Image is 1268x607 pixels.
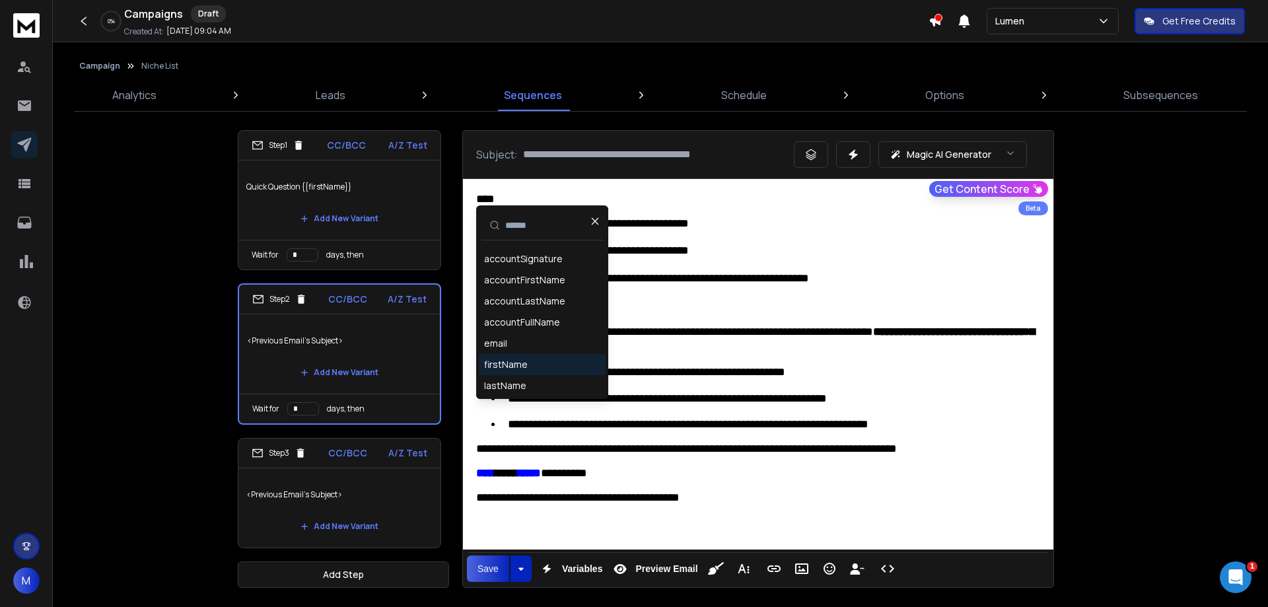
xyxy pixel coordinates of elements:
div: Step 2 [252,293,307,305]
span: Variables [559,563,606,575]
p: days, then [326,250,364,260]
button: M [13,567,40,594]
button: Code View [875,555,900,582]
p: Magic AI Generator [907,148,991,161]
p: [DATE] 09:04 AM [166,26,231,36]
button: Emoticons [817,555,842,582]
button: Add New Variant [290,205,389,232]
a: Sequences [496,79,570,111]
p: <Previous Email's Subject> [246,476,433,513]
span: 1 [1247,561,1257,572]
li: Step3CC/BCCA/Z Test<Previous Email's Subject>Add New Variant [238,438,441,548]
div: lastName [484,379,526,392]
p: 0 % [108,17,115,25]
div: accountSignature [484,252,563,266]
li: Step1CC/BCCA/Z TestQuick Question {{firstName}}Add New VariantWait fordays, then [238,130,441,270]
a: Subsequences [1115,79,1206,111]
button: Get Free Credits [1135,8,1245,34]
div: email [484,337,507,350]
button: Save [467,555,509,582]
p: Wait for [252,250,279,260]
iframe: Intercom live chat [1220,561,1251,593]
p: A/Z Test [388,293,427,306]
p: Subject: [476,147,518,162]
button: Insert Link (Ctrl+K) [761,555,787,582]
p: CC/BCC [327,139,366,152]
div: firstName [484,358,528,371]
p: Wait for [252,404,279,414]
div: Beta [1018,201,1048,215]
p: Subsequences [1123,87,1198,103]
p: CC/BCC [328,446,367,460]
p: Options [925,87,964,103]
p: Leads [316,87,345,103]
p: A/Z Test [388,446,427,460]
div: Step 3 [252,447,306,459]
p: Lumen [995,15,1030,28]
a: Options [917,79,972,111]
button: More Text [731,555,756,582]
p: Niche List [141,61,178,71]
p: days, then [327,404,365,414]
button: Clean HTML [703,555,728,582]
div: accountLastName [484,295,565,308]
button: Magic AI Generator [878,141,1027,168]
span: Preview Email [633,563,700,575]
button: Variables [534,555,606,582]
p: <Previous Email's Subject> [247,322,432,359]
a: Analytics [104,79,164,111]
div: Step 1 [252,139,304,151]
div: Draft [191,5,226,22]
button: Add New Variant [290,359,389,386]
h1: Campaigns [124,6,183,22]
button: Insert Unsubscribe Link [845,555,870,582]
p: Sequences [504,87,562,103]
div: accountFullName [484,316,560,329]
button: Get Content Score [929,181,1048,197]
li: Step2CC/BCCA/Z Test<Previous Email's Subject>Add New VariantWait fordays, then [238,283,441,425]
button: Campaign [79,61,120,71]
img: logo [13,13,40,38]
button: Add Step [238,561,449,588]
a: Leads [308,79,353,111]
p: CC/BCC [328,293,367,306]
p: Analytics [112,87,157,103]
p: A/Z Test [388,139,427,152]
a: Schedule [713,79,775,111]
div: accountFirstName [484,273,565,287]
p: Schedule [721,87,767,103]
p: Get Free Credits [1162,15,1236,28]
button: Preview Email [608,555,700,582]
button: Add New Variant [290,513,389,540]
p: Created At: [124,26,164,37]
button: Insert Image (Ctrl+P) [789,555,814,582]
p: Quick Question {{firstName}} [246,168,433,205]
